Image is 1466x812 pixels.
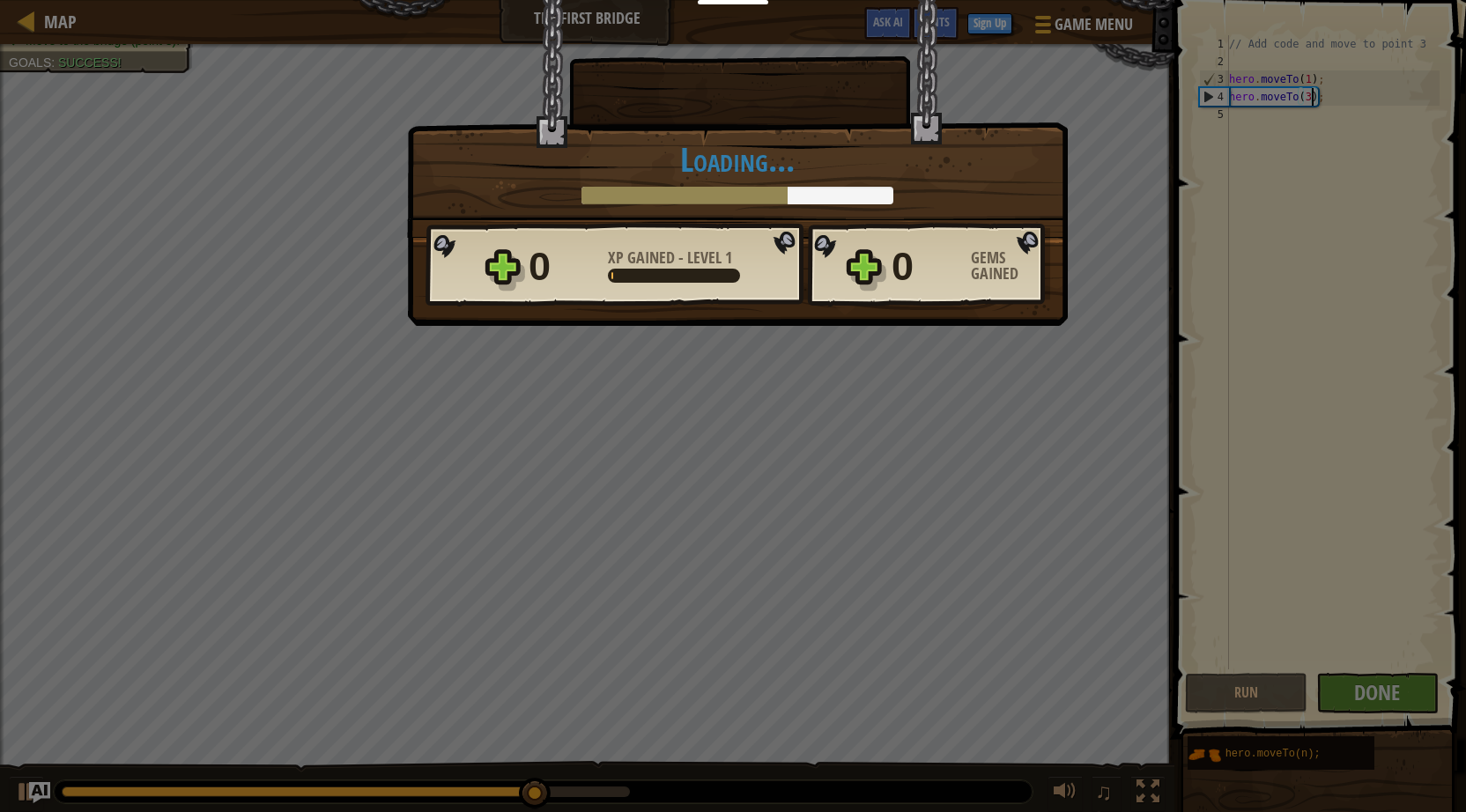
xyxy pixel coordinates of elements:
[725,247,732,269] span: 1
[971,250,1050,282] div: Gems Gained
[529,239,597,295] div: 0
[684,247,725,269] span: Level
[426,141,1049,178] h1: Loading...
[608,247,678,269] span: XP Gained
[608,250,732,266] div: -
[892,239,960,295] div: 0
